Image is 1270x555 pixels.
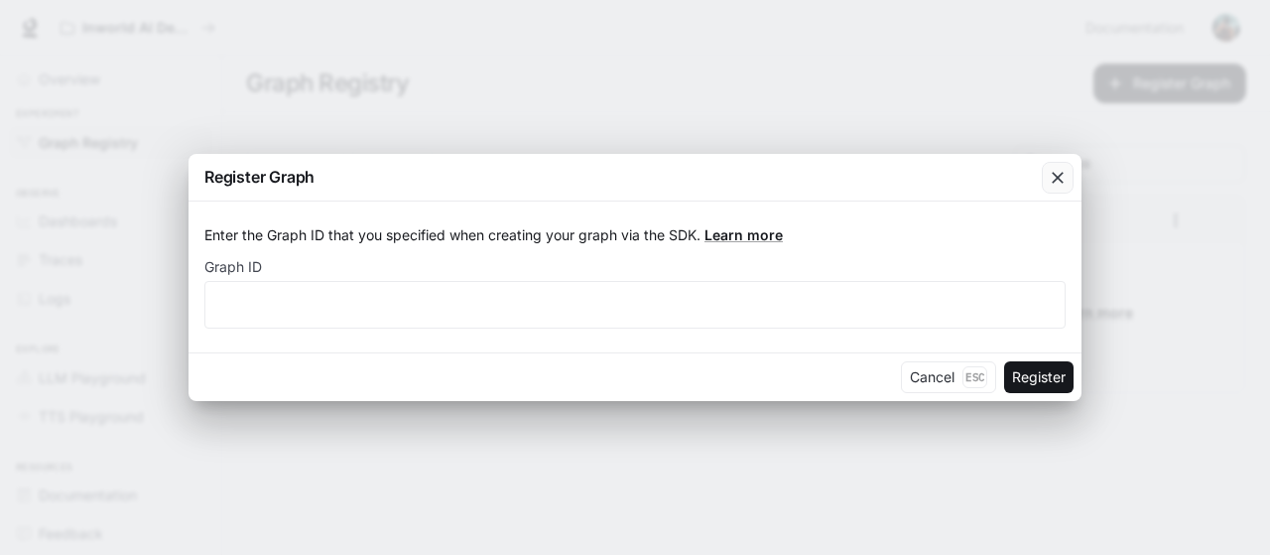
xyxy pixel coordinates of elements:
button: CancelEsc [901,361,996,393]
p: Esc [962,366,987,388]
p: Register Graph [204,165,315,189]
button: Register [1004,361,1074,393]
p: Enter the Graph ID that you specified when creating your graph via the SDK. [204,225,1066,245]
a: Learn more [704,226,783,243]
p: Graph ID [204,260,262,274]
